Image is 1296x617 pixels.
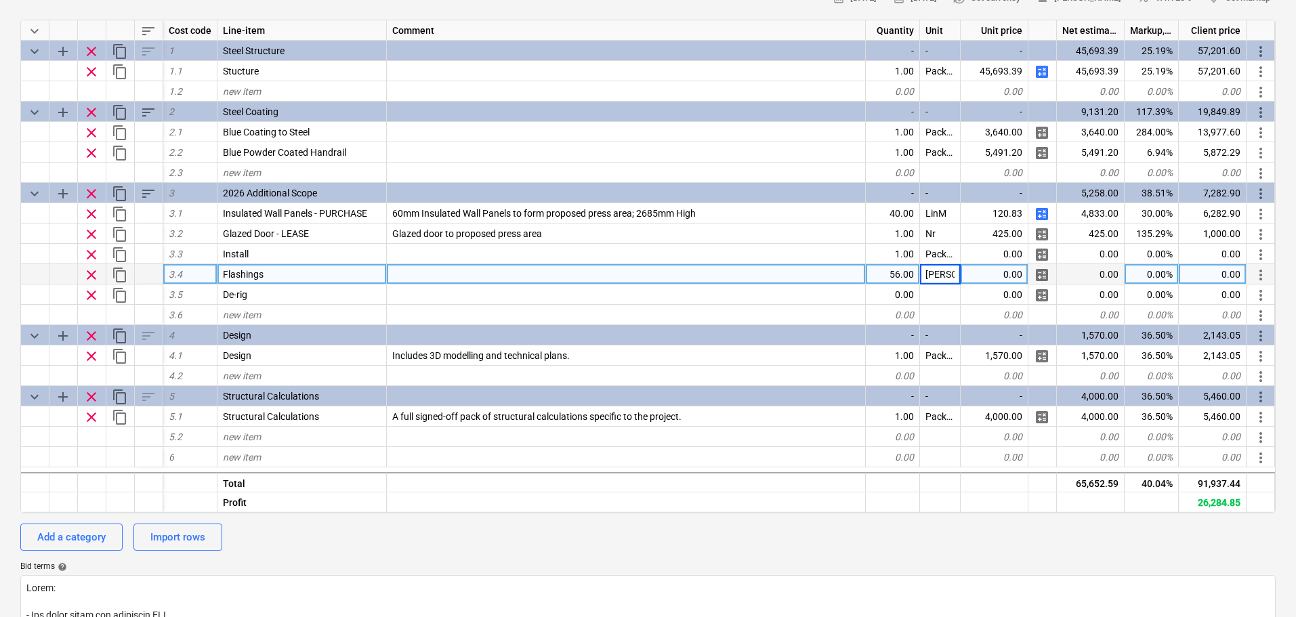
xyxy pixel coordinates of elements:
[1057,366,1125,386] div: 0.00
[1125,163,1179,183] div: 0.00%
[1125,41,1179,61] div: 25.19%
[866,122,920,142] div: 1.00
[55,562,67,572] span: help
[169,370,182,381] span: 4.2
[223,330,251,341] span: Design
[961,284,1028,305] div: 0.00
[961,142,1028,163] div: 5,491.20
[1179,102,1247,122] div: 19,849.89
[1253,145,1269,161] span: More actions
[169,289,182,300] span: 3.5
[223,45,285,56] span: Steel Structure
[150,528,205,546] div: Import rows
[961,406,1028,427] div: 4,000.00
[1253,429,1269,446] span: More actions
[1253,368,1269,385] span: More actions
[83,145,100,161] span: Remove row
[1179,244,1247,264] div: 0.00
[866,406,920,427] div: 1.00
[1057,447,1125,467] div: 0.00
[169,269,182,280] span: 3.4
[1179,122,1247,142] div: 13,977.60
[223,249,249,259] span: Install
[392,350,570,361] span: Includes 3D modelling and technical plans.
[1034,125,1050,141] span: Manage detailed breakdown for the row
[83,125,100,141] span: Remove row
[920,142,961,163] div: Package
[223,167,261,178] span: new item
[1057,20,1125,41] div: Net estimated cost
[920,386,961,406] div: -
[1057,427,1125,447] div: 0.00
[961,244,1028,264] div: 0.00
[223,431,261,442] span: new item
[26,23,43,39] span: Collapse all categories
[1125,20,1179,41] div: Markup, %
[1057,163,1125,183] div: 0.00
[112,328,128,344] span: Duplicate category
[169,188,174,198] span: 3
[223,391,319,402] span: Structural Calculations
[1253,267,1269,283] span: More actions
[55,186,71,202] span: Add sub category to row
[169,208,182,219] span: 3.1
[1253,287,1269,303] span: More actions
[55,389,71,405] span: Add sub category to row
[1057,284,1125,305] div: 0.00
[1253,64,1269,80] span: More actions
[1125,122,1179,142] div: 284.00%
[1125,284,1179,305] div: 0.00%
[961,81,1028,102] div: 0.00
[1125,472,1179,492] div: 40.04%
[26,104,43,121] span: Collapse category
[133,524,222,551] button: Import rows
[1057,386,1125,406] div: 4,000.00
[1179,20,1247,41] div: Client price
[1228,552,1296,617] div: Chat Widget
[169,167,182,178] span: 2.3
[20,524,123,551] button: Add a category
[866,142,920,163] div: 1.00
[1253,450,1269,466] span: More actions
[1034,267,1050,283] span: Manage detailed breakdown for the row
[1034,287,1050,303] span: Manage detailed breakdown for the row
[83,104,100,121] span: Remove row
[83,64,100,80] span: Remove row
[83,409,100,425] span: Remove row
[1057,345,1125,366] div: 1,570.00
[1253,247,1269,263] span: More actions
[223,106,278,117] span: Steel Coating
[1125,305,1179,325] div: 0.00%
[1057,203,1125,224] div: 4,833.00
[1034,409,1050,425] span: Manage detailed breakdown for the row
[26,43,43,60] span: Collapse category
[1057,406,1125,427] div: 4,000.00
[920,20,961,41] div: Unit
[866,264,920,284] div: 56.00
[920,122,961,142] div: Package
[140,23,156,39] span: Sort rows within table
[217,492,387,512] div: Profit
[55,328,71,344] span: Add sub category to row
[866,244,920,264] div: 1.00
[1125,345,1179,366] div: 36.50%
[1034,247,1050,263] span: Manage detailed breakdown for the row
[169,86,182,97] span: 1.2
[961,427,1028,447] div: 0.00
[83,247,100,263] span: Remove row
[1253,186,1269,202] span: More actions
[961,386,1028,406] div: -
[169,147,182,158] span: 2.2
[1179,203,1247,224] div: 6,282.90
[223,310,261,320] span: new item
[1057,142,1125,163] div: 5,491.20
[1179,472,1247,492] div: 91,937.44
[387,20,866,41] div: Comment
[1057,325,1125,345] div: 1,570.00
[169,391,174,402] span: 5
[920,224,961,244] div: Nr
[169,452,174,463] span: 6
[961,305,1028,325] div: 0.00
[1179,305,1247,325] div: 0.00
[169,106,174,117] span: 2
